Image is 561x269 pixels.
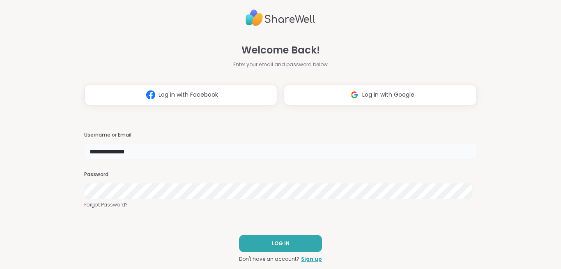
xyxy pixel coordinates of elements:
span: Log in with Facebook [159,90,218,99]
button: LOG IN [239,235,322,252]
span: Welcome Back! [241,43,320,58]
button: Log in with Facebook [84,85,277,105]
span: LOG IN [272,240,290,247]
img: ShareWell Logo [246,6,315,30]
a: Forgot Password? [84,201,477,209]
a: Sign up [301,255,322,263]
img: ShareWell Logomark [347,87,362,102]
span: Enter your email and password below [233,61,328,68]
span: Don't have an account? [239,255,299,263]
img: ShareWell Logomark [143,87,159,102]
h3: Password [84,171,477,178]
button: Log in with Google [284,85,477,105]
span: Log in with Google [362,90,414,99]
h3: Username or Email [84,132,477,139]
